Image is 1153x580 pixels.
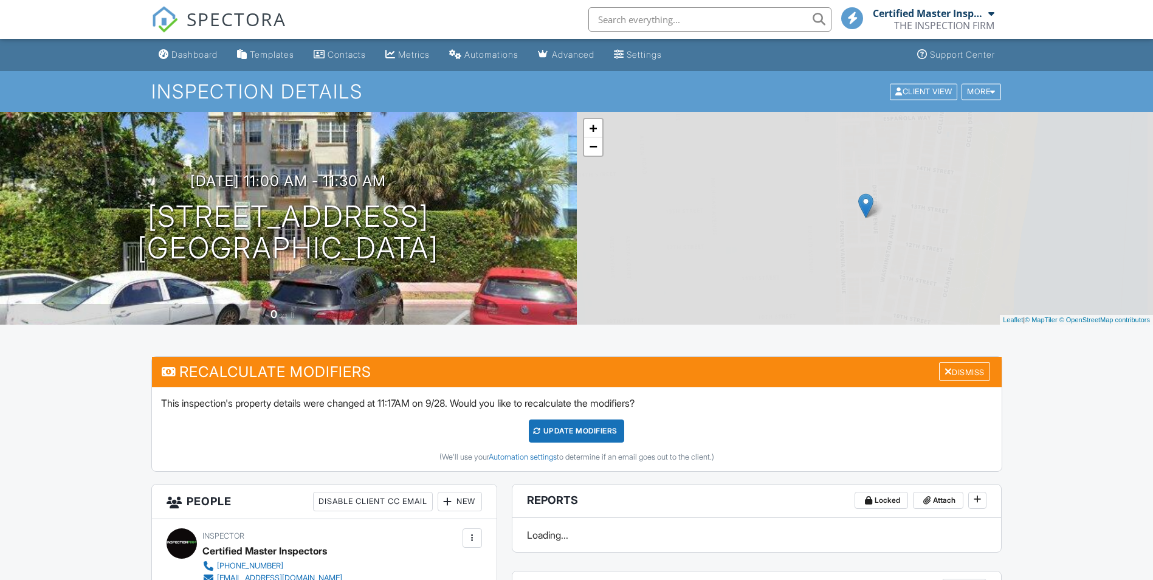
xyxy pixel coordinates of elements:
[962,83,1001,100] div: More
[533,44,599,66] a: Advanced
[152,387,1002,471] div: This inspection's property details were changed at 11:17AM on 9/28. Would you like to recalculate...
[202,531,244,540] span: Inspector
[202,560,342,572] a: [PHONE_NUMBER]
[190,173,386,189] h3: [DATE] 11:00 am - 11:30 am
[438,492,482,511] div: New
[187,6,286,32] span: SPECTORA
[584,137,602,156] a: Zoom out
[489,452,557,461] a: Automation settings
[588,7,831,32] input: Search everything...
[161,452,993,462] div: (We'll use your to determine if an email goes out to the client.)
[152,485,497,519] h3: People
[890,83,957,100] div: Client View
[1000,315,1153,325] div: |
[464,49,518,60] div: Automations
[151,81,1002,102] h1: Inspection Details
[232,44,299,66] a: Templates
[171,49,218,60] div: Dashboard
[529,419,624,443] div: UPDATE Modifiers
[609,44,667,66] a: Settings
[202,542,327,560] div: Certified Master Inspectors
[444,44,523,66] a: Automations (Basic)
[151,6,178,33] img: The Best Home Inspection Software - Spectora
[873,7,985,19] div: Certified Master Inspectors
[930,49,995,60] div: Support Center
[627,49,662,60] div: Settings
[154,44,222,66] a: Dashboard
[270,308,277,320] div: 0
[398,49,430,60] div: Metrics
[894,19,994,32] div: THE INSPECTION FIRM
[584,119,602,137] a: Zoom in
[1025,316,1058,323] a: © MapTiler
[151,16,286,42] a: SPECTORA
[889,86,960,95] a: Client View
[137,201,439,265] h1: [STREET_ADDRESS] [GEOGRAPHIC_DATA]
[1003,316,1023,323] a: Leaflet
[313,492,433,511] div: Disable Client CC Email
[939,362,990,381] div: Dismiss
[328,49,366,60] div: Contacts
[380,44,435,66] a: Metrics
[552,49,594,60] div: Advanced
[279,311,296,320] span: sq. ft.
[309,44,371,66] a: Contacts
[217,561,283,571] div: [PHONE_NUMBER]
[152,357,1002,387] h3: Recalculate Modifiers
[1059,316,1150,323] a: © OpenStreetMap contributors
[250,49,294,60] div: Templates
[912,44,1000,66] a: Support Center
